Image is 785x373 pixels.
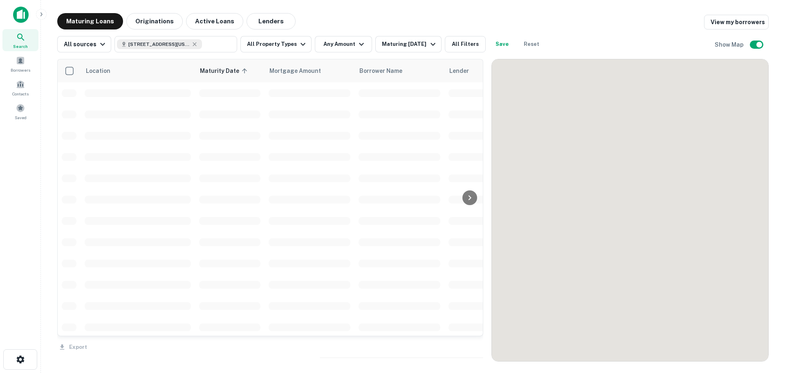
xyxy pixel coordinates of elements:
a: Saved [2,100,38,122]
button: Reset [518,36,545,52]
span: Saved [15,114,27,121]
button: Maturing Loans [57,13,123,29]
button: All sources [57,36,111,52]
iframe: Chat Widget [744,307,785,347]
button: All Property Types [240,36,312,52]
span: Borrowers [11,67,30,73]
span: Contacts [12,90,29,97]
button: Save your search to get updates of matches that match your search criteria. [489,36,515,52]
span: Lender [449,66,469,76]
span: Borrower Name [359,66,402,76]
img: capitalize-icon.png [13,7,29,23]
span: Location [85,66,110,76]
button: Originations [126,13,183,29]
span: Search [13,43,28,50]
button: Active Loans [186,13,243,29]
button: Maturing [DATE] [375,36,441,52]
a: Contacts [2,77,38,99]
th: Mortgage Amount [265,59,354,82]
th: Location [81,59,195,82]
span: Maturity Date [200,66,250,76]
a: Borrowers [2,53,38,75]
th: Borrower Name [354,59,444,82]
th: Maturity Date [195,59,265,82]
button: Lenders [247,13,296,29]
a: View my borrowers [704,15,769,29]
th: Lender [444,59,575,82]
button: All Filters [445,36,486,52]
button: Any Amount [315,36,372,52]
a: Search [2,29,38,51]
span: Mortgage Amount [269,66,332,76]
div: Maturing [DATE] [382,39,437,49]
div: 0 0 [492,59,768,361]
h6: Show Map [715,40,745,49]
div: All sources [64,39,108,49]
span: [STREET_ADDRESS][US_STATE] [128,41,190,48]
